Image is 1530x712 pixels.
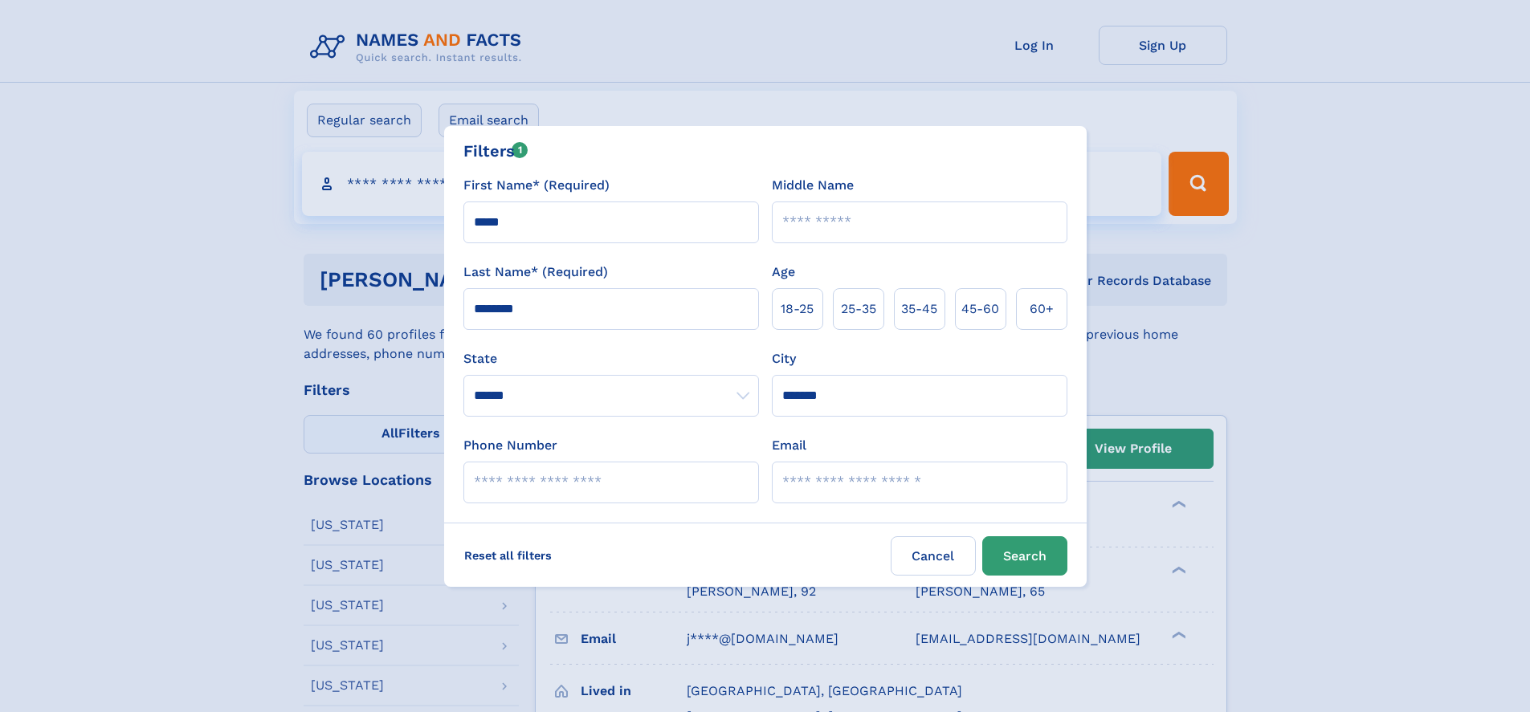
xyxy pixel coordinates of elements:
label: State [463,349,759,368]
div: Filters [463,139,528,163]
label: Email [772,436,806,455]
button: Search [982,536,1067,576]
label: Middle Name [772,176,854,195]
label: Phone Number [463,436,557,455]
span: 45‑60 [961,299,999,319]
label: City [772,349,796,368]
span: 25‑35 [841,299,876,319]
span: 35‑45 [901,299,937,319]
label: Last Name* (Required) [463,262,608,282]
span: 18‑25 [781,299,814,319]
label: Age [772,262,795,282]
label: Reset all filters [454,536,562,575]
label: Cancel [891,536,976,576]
span: 60+ [1030,299,1054,319]
label: First Name* (Required) [463,176,610,195]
